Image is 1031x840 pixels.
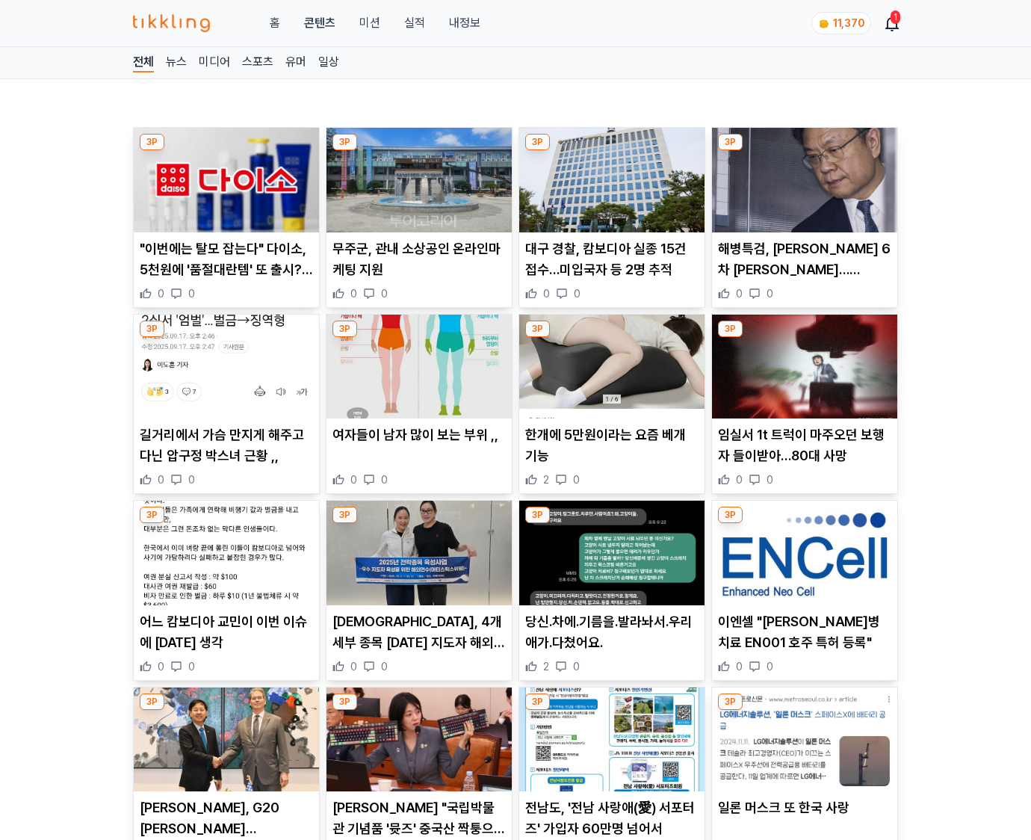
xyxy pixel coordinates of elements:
[718,424,891,466] p: 임실서 1t 트럭이 마주오던 보행자 들이받아…80대 사망
[573,659,580,674] span: 0
[188,286,195,301] span: 0
[133,500,320,681] div: 3P 어느 캄보디아 교민이 이번 이슈에 대한 생각 어느 캄보디아 교민이 이번 이슈에 [DATE] 생각 0 0
[711,314,898,495] div: 3P 임실서 1t 트럭이 마주오던 보행자 들이받아…80대 사망 임실서 1t 트럭이 마주오던 보행자 들이받아…80대 사망 0 0
[332,321,357,337] div: 3P
[350,286,357,301] span: 0
[736,472,743,487] span: 0
[381,472,388,487] span: 0
[326,500,513,681] div: 3P 대한수영연맹, 4개 세부 종목 우수 지도자 해외 연수 실시 [DEMOGRAPHIC_DATA], 4개 세부 종목 [DATE] 지도자 해외 연수 실시 0 0
[133,14,210,32] img: 티끌링
[381,659,388,674] span: 0
[332,797,506,839] p: [PERSON_NAME] "국립박물관 기념품 '뮷즈' 중국산 짝퉁으로 피해…문체부가 보호 나서야"
[318,53,339,72] a: 일상
[166,53,187,72] a: 뉴스
[140,507,164,523] div: 3P
[518,127,705,308] div: 3P 대구 경찰, 캄보디아 실종 15건 접수…미입국자 등 2명 추적 대구 경찰, 캄보디아 실종 15건 접수…미입국자 등 2명 추적 0 0
[140,134,164,150] div: 3P
[574,286,580,301] span: 0
[573,472,580,487] span: 0
[519,128,705,232] img: 대구 경찰, 캄보디아 실종 15건 접수…미입국자 등 2명 추적
[332,507,357,523] div: 3P
[518,314,705,495] div: 3P 한개에 5만원이라는 요즘 베개 기능 한개에 5만원이라는 요즘 베개 기능 2 0
[134,688,319,792] img: 구윤철, G20 재무장관회의 등 방미…베선트와 양자회담 추진
[525,321,550,337] div: 3P
[525,424,699,466] p: 한개에 5만원이라는 요즘 베개 기능
[381,286,388,301] span: 0
[718,797,891,818] p: 일론 머스크 또 한국 사랑
[767,472,773,487] span: 0
[158,659,164,674] span: 0
[404,14,425,32] a: 실적
[718,321,743,337] div: 3P
[519,501,705,605] img: 당신.차에.기름을.발라놔서.우리애가.다쳤어요.
[134,501,319,605] img: 어느 캄보디아 교민이 이번 이슈에 대한 생각
[326,314,513,495] div: 3P 여자들이 남자 많이 보는 부위 ,, 여자들이 남자 많이 보는 부위 ,, 0 0
[140,797,313,839] p: [PERSON_NAME], G20 [PERSON_NAME][PERSON_NAME]회의 등 방미…[PERSON_NAME]와 양자회담 추진
[525,507,550,523] div: 3P
[543,472,549,487] span: 2
[242,53,273,72] a: 스포츠
[140,611,313,653] p: 어느 캄보디아 교민이 이번 이슈에 [DATE] 생각
[158,472,164,487] span: 0
[543,286,550,301] span: 0
[134,128,319,232] img: "이번에는 탈모 잡는다" 다이소, 5천원에 '품절대란템' 또 출시? 인생템 나오나
[718,238,891,280] p: 해병특검, [PERSON_NAME] 6차 [PERSON_NAME]…[PERSON_NAME] '[PERSON_NAME] 도피' 첫 조사(종합)
[886,14,898,32] a: 1
[285,53,306,72] a: 유머
[332,694,357,710] div: 3P
[712,315,897,419] img: 임실서 1t 트럭이 마주오던 보행자 들이받아…80대 사망
[718,694,743,710] div: 3P
[518,500,705,681] div: 3P 당신.차에.기름을.발라놔서.우리애가.다쳤어요. 당신.차에.기름을.발라놔서.우리애가.다쳤어요. 2 0
[332,424,506,445] p: 여자들이 남자 많이 보는 부위 ,,
[140,424,313,466] p: 길거리에서 가슴 만지게 해주고 다닌 압구정 박스녀 근황 ,,
[133,53,154,72] a: 전체
[736,659,743,674] span: 0
[543,659,549,674] span: 2
[525,238,699,280] p: 대구 경찰, 캄보디아 실종 15건 접수…미입국자 등 2명 추적
[199,53,230,72] a: 미디어
[718,134,743,150] div: 3P
[134,315,319,419] img: 길거리에서 가슴 만지게 해주고 다닌 압구정 박스녀 근황 ,,
[188,659,195,674] span: 0
[519,315,705,419] img: 한개에 5만원이라는 요즘 베개 기능
[525,694,550,710] div: 3P
[326,127,513,308] div: 3P 무주군, 관내 소상공인 온라인마케팅 지원 무주군, 관내 소상공인 온라인마케팅 지원 0 0
[519,688,705,792] img: 전남도, '전남 사랑애(愛) 서포터즈' 가입자 60만명 넘어서
[718,611,891,653] p: 이엔셀 "[PERSON_NAME]병 치료 EN001 호주 특허 등록"
[525,611,699,653] p: 당신.차에.기름을.발라놔서.우리애가.다쳤어요.
[140,321,164,337] div: 3P
[140,238,313,280] p: "이번에는 탈모 잡는다" 다이소, 5천원에 '품절대란템' 또 출시? 인생템 나오나
[711,127,898,308] div: 3P 해병특검, 이시원 6차 소환…김태효 '이종섭 도피' 첫 조사(종합) 해병특검, [PERSON_NAME] 6차 [PERSON_NAME]…[PERSON_NAME] '[PER...
[525,134,550,150] div: 3P
[811,12,868,34] a: coin 11,370
[712,688,897,792] img: 일론 머스크 또 한국 사랑
[332,134,357,150] div: 3P
[736,286,743,301] span: 0
[133,127,320,308] div: 3P "이번에는 탈모 잡는다" 다이소, 5천원에 '품절대란템' 또 출시? 인생템 나오나 "이번에는 탈모 잡는다" 다이소, 5천원에 '품절대란템' 또 출시? 인생템 나오나 0 0
[711,500,898,681] div: 3P 이엔셀 "샤르코마리투스병 치료 EN001 호주 특허 등록" 이엔셀 "[PERSON_NAME]병 치료 EN001 호주 특허 등록" 0 0
[818,18,830,30] img: coin
[326,315,512,419] img: 여자들이 남자 많이 보는 부위 ,,
[332,611,506,653] p: [DEMOGRAPHIC_DATA], 4개 세부 종목 [DATE] 지도자 해외 연수 실시
[718,507,743,523] div: 3P
[270,14,280,32] a: 홈
[712,128,897,232] img: 해병특검, 이시원 6차 소환…김태효 '이종섭 도피' 첫 조사(종합)
[350,659,357,674] span: 0
[332,238,506,280] p: 무주군, 관내 소상공인 온라인마케팅 지원
[188,472,195,487] span: 0
[833,17,864,29] span: 11,370
[712,501,897,605] img: 이엔셀 "샤르코마리투스병 치료 EN001 호주 특허 등록"
[304,14,335,32] a: 콘텐츠
[158,286,164,301] span: 0
[133,314,320,495] div: 3P 길거리에서 가슴 만지게 해주고 다닌 압구정 박스녀 근황 ,, 길거리에서 가슴 만지게 해주고 다닌 압구정 박스녀 근황 ,, 0 0
[350,472,357,487] span: 0
[767,659,773,674] span: 0
[326,128,512,232] img: 무주군, 관내 소상공인 온라인마케팅 지원
[140,694,164,710] div: 3P
[449,14,480,32] a: 내정보
[326,501,512,605] img: 대한수영연맹, 4개 세부 종목 우수 지도자 해외 연수 실시
[891,10,900,24] div: 1
[359,14,380,32] button: 미션
[767,286,773,301] span: 0
[525,797,699,839] p: 전남도, '전남 사랑애(愛) 서포터즈' 가입자 60만명 넘어서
